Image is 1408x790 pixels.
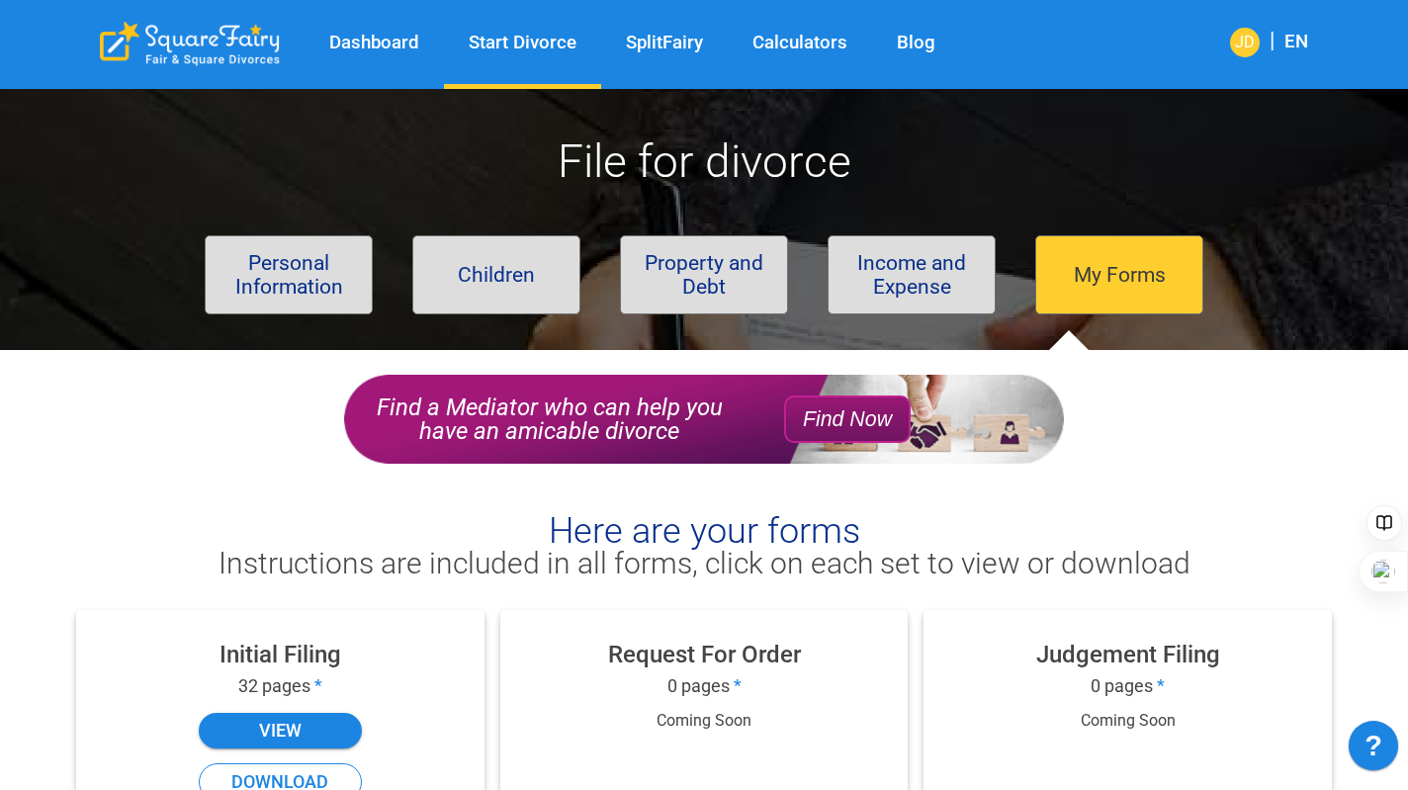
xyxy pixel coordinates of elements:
[199,713,362,748] button: View
[525,635,884,674] div: Request For Order
[1284,30,1308,56] div: EN
[525,713,884,729] div: Coming Soon
[872,32,960,54] a: Blog
[364,395,735,443] p: Find a Mediator who can help you have an amicable divorce
[1339,711,1408,790] iframe: JSD widget
[620,235,788,314] button: Property and Debt
[1230,28,1260,57] div: JD
[948,713,1307,729] div: Coming Soon
[76,549,1332,578] div: Instructions are included in all forms, click on each set to view or download
[1260,28,1284,52] span: |
[1035,235,1203,314] button: My Forms
[76,513,1332,549] div: Here are your forms
[948,635,1307,674] div: Judgement Filing
[100,22,280,66] div: SquareFairy Logo
[828,235,996,314] button: Income and Expense
[76,89,1332,184] div: File for divorce
[728,32,872,54] a: Calculators
[101,674,460,698] div: 32 pages
[412,235,580,314] button: Children
[948,674,1307,698] div: 0 pages
[525,674,884,698] div: 0 pages
[305,32,444,54] a: Dashboard
[101,635,460,674] div: Initial Filing
[784,395,911,443] button: Find Now
[205,235,373,314] button: Personal Information
[444,32,601,54] a: Start Divorce
[601,32,728,54] a: SplitFairy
